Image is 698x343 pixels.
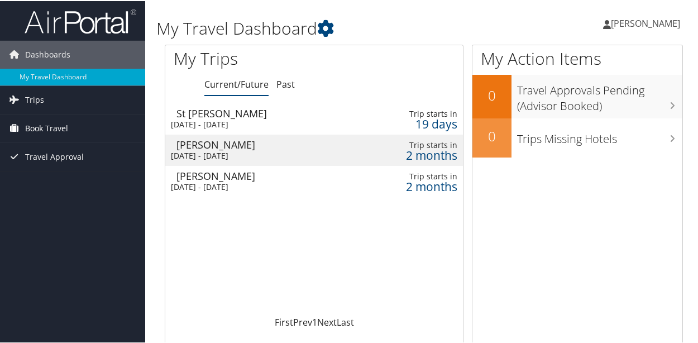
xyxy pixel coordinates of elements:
div: Trip starts in [388,139,457,149]
span: Dashboards [25,40,70,68]
a: Next [317,315,337,327]
img: airportal-logo.png [25,7,136,34]
div: 2 months [388,149,457,159]
div: Trip starts in [388,170,457,180]
div: [PERSON_NAME] [176,139,354,149]
h2: 0 [472,126,511,145]
a: [PERSON_NAME] [603,6,691,39]
div: [DATE] - [DATE] [171,118,348,128]
a: Prev [293,315,312,327]
a: 0Trips Missing Hotels [472,117,682,156]
div: [DATE] - [DATE] [171,181,348,191]
div: 19 days [388,118,457,128]
a: 0Travel Approvals Pending (Advisor Booked) [472,74,682,117]
h1: My Travel Dashboard [156,16,513,39]
div: 2 months [388,180,457,190]
h1: My Action Items [472,46,682,69]
h2: 0 [472,85,511,104]
div: [DATE] - [DATE] [171,150,348,160]
h3: Travel Approvals Pending (Advisor Booked) [517,76,682,113]
a: Past [276,77,295,89]
span: Trips [25,85,44,113]
h1: My Trips [174,46,331,69]
span: Book Travel [25,113,68,141]
a: 1 [312,315,317,327]
div: [PERSON_NAME] [176,170,354,180]
a: Last [337,315,354,327]
a: Current/Future [204,77,269,89]
span: Travel Approval [25,142,84,170]
div: Trip starts in [388,108,457,118]
span: [PERSON_NAME] [611,16,680,28]
a: First [275,315,293,327]
div: St [PERSON_NAME] [176,107,354,117]
h3: Trips Missing Hotels [517,125,682,146]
